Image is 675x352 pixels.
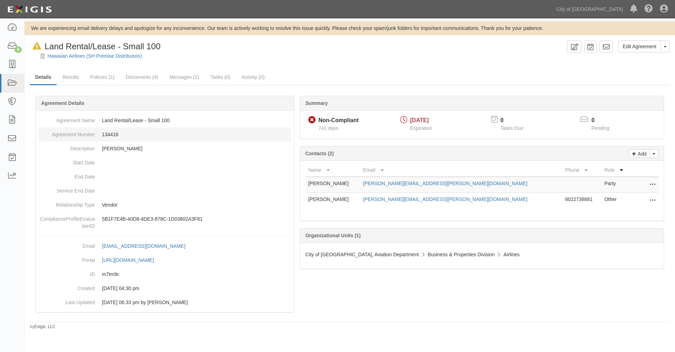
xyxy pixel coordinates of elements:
[102,243,193,249] a: [EMAIL_ADDRESS][DOMAIN_NAME]
[39,127,95,138] dt: Agreement Number
[363,181,528,186] a: [PERSON_NAME][EMAIL_ADDRESS][PERSON_NAME][DOMAIN_NAME]
[39,198,291,212] dd: Vendor
[636,150,647,158] p: Add
[410,117,429,123] span: [DATE]
[39,127,291,142] dd: 134416
[30,70,57,85] a: Details
[39,113,291,127] dd: Land Rental/Lease - Small 100
[121,70,163,84] a: Documents (4)
[644,5,653,13] i: Help Center - Complianz
[39,156,95,166] dt: Start Date
[164,70,205,84] a: Messages (1)
[306,164,360,177] th: Name
[602,177,630,193] td: Party
[25,25,675,32] div: We are experiencing email delivery delays and apologize for any inconvenience. Our team is active...
[30,40,161,52] div: Land Rental/Lease - Small 100
[503,252,520,257] span: Airlines
[553,2,626,16] a: City of [GEOGRAPHIC_DATA]
[102,257,162,263] a: [URL][DOMAIN_NAME]
[39,170,95,180] dt: End Date
[39,184,95,194] dt: Service End Date
[39,281,95,292] dt: Created
[102,243,185,250] div: [EMAIL_ADDRESS][DOMAIN_NAME]
[39,267,95,278] dt: ID
[500,125,523,131] span: Tasks Due
[591,117,618,125] p: 0
[602,164,630,177] th: Role
[45,42,161,51] span: Land Rental/Lease - Small 100
[629,149,650,158] a: Add
[39,281,291,295] dd: [DATE] 04:30 pm
[500,117,532,125] p: 0
[562,193,602,209] td: 6022738881
[428,252,495,257] span: Business & Properties Division
[14,46,22,53] div: 9
[39,198,95,208] dt: Relationship Type
[308,117,316,124] i: Non-Compliant
[591,125,609,131] span: Pending
[360,164,562,177] th: Email
[30,324,56,330] small: by
[602,193,630,209] td: Other
[41,100,84,106] b: Agreement Details
[39,295,291,309] dd: [DATE] 06:33 pm by [PERSON_NAME]
[319,125,339,131] span: Since 08/01/2023
[39,267,291,281] dd: m7tm9c
[306,177,360,193] td: [PERSON_NAME]
[47,53,142,59] a: Hawaiian Airlines (SH Premise Distribution)
[39,253,95,264] dt: Portal
[306,193,360,209] td: [PERSON_NAME]
[34,324,56,329] a: Exigis, LLC
[562,164,602,177] th: Phone
[306,100,328,106] b: Summary
[39,142,95,152] dt: Description
[236,70,270,84] a: Activity (0)
[410,125,432,131] span: Expiration
[39,239,95,250] dt: Email
[306,151,334,156] b: Contacts (2)
[306,233,361,238] b: Organizational Units (1)
[39,295,95,306] dt: Last Updated
[319,117,359,125] div: Non-Compliant
[363,196,528,202] a: [PERSON_NAME][EMAIL_ADDRESS][PERSON_NAME][DOMAIN_NAME]
[205,70,236,84] a: Tasks (0)
[102,145,291,152] p: [PERSON_NAME]
[39,212,95,230] dt: ComplianceProfileEvaluationID
[85,70,120,84] a: Policies (1)
[102,215,291,222] p: 5B1F7E4B-40D8-4DE3-878C-1D03802A3F81
[57,70,84,84] a: Results
[618,40,661,52] a: Edit Agreement
[33,43,41,50] i: In Default since 08/22/2023
[5,3,54,16] img: logo-5460c22ac91f19d4615b14bd174203de0afe785f0fc80cf4dbbc73dc1793850b.png
[306,252,419,257] span: City of [GEOGRAPHIC_DATA], Aviation Department
[39,113,95,124] dt: Agreement Name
